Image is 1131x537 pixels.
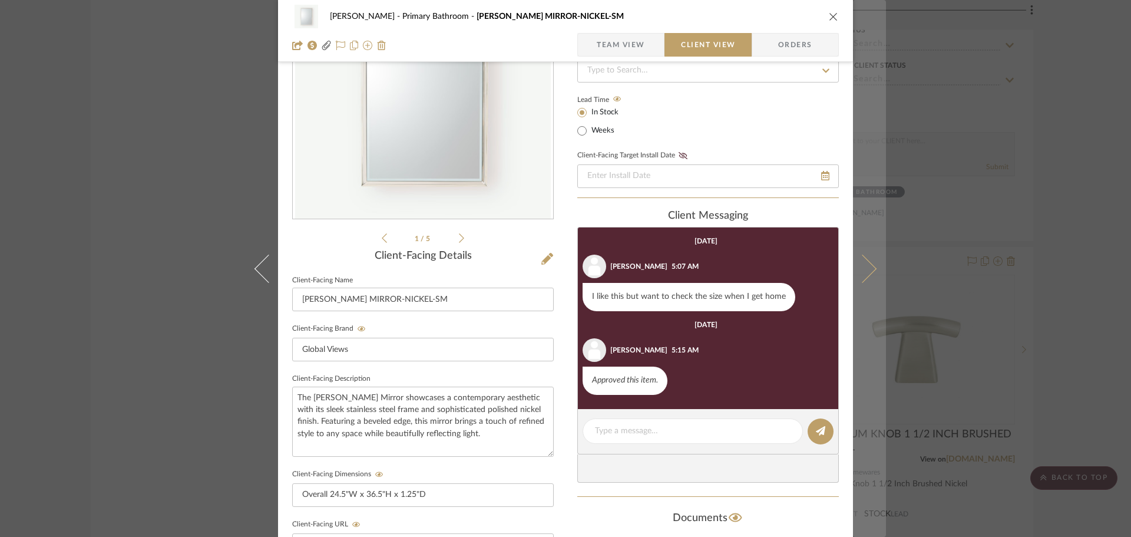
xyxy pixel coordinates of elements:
div: 5:07 AM [672,261,699,272]
div: Documents [577,509,839,528]
input: Enter Client-Facing Item Name [292,288,554,311]
input: Type to Search… [577,59,839,83]
label: Client-Facing Name [292,278,353,284]
span: 1 [415,235,421,242]
div: [DATE] [695,321,717,329]
label: Client-Facing Brand [292,325,369,333]
div: [DATE] [695,237,717,245]
label: Client-Facing Target Install Date [577,151,691,160]
img: Remove from project [377,41,386,50]
span: 5 [426,235,432,242]
label: Client-Facing URL [292,520,364,529]
span: Client View [681,33,735,57]
div: Client-Facing Details [292,250,554,263]
span: / [421,235,426,242]
div: 5:15 AM [672,345,699,355]
input: Enter item dimensions [292,483,554,507]
label: Client-Facing Dimensions [292,470,387,479]
button: Lead Time [609,94,625,106]
div: client Messaging [577,210,839,223]
div: I like this but want to check the size when I get home [583,283,795,311]
span: [PERSON_NAME] [330,12,402,21]
img: user_avatar.png [583,338,606,362]
input: Enter Install Date [577,164,839,188]
button: Client-Facing URL [348,520,364,529]
img: 8e7bec52-d59b-4a34-9f6e-dbe9648cc1ed_48x40.jpg [292,5,320,28]
label: Client-Facing Description [292,376,371,382]
input: Enter Client-Facing Brand [292,338,554,361]
button: Client-Facing Dimensions [371,470,387,479]
div: [PERSON_NAME] [610,345,667,355]
label: In Stock [589,107,619,118]
img: user_avatar.png [583,255,606,278]
span: Orders [765,33,825,57]
button: close [828,11,839,22]
span: Primary Bathroom [402,12,477,21]
label: Lead Time [577,94,638,105]
span: Team View [597,33,645,57]
button: Client-Facing Target Install Date [675,151,691,160]
span: [PERSON_NAME] MIRROR-NICKEL-SM [477,12,624,21]
div: Approved this item. [583,367,667,395]
button: Client-Facing Brand [353,325,369,333]
mat-radio-group: Select item type [577,105,638,138]
label: Weeks [589,126,614,136]
div: [PERSON_NAME] [610,261,667,272]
